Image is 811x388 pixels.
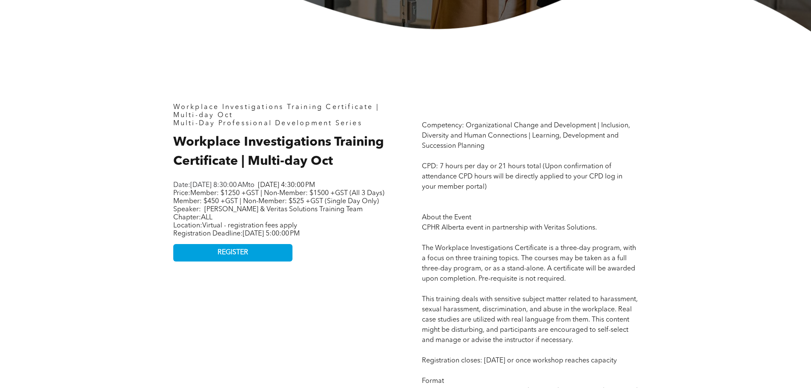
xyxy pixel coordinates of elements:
[202,222,297,229] span: Virtual - registration fees apply
[173,222,300,237] span: Location: Registration Deadline:
[201,214,212,221] span: ALL
[173,104,379,119] span: Workplace Investigations Training Certificate | Multi-day Oct
[190,182,248,189] span: [DATE] 8:30:00 AM
[173,190,384,205] span: Member: $1250 +GST | Non-Member: $1500 +GST (All 3 Days) Member: $450 +GST | Non-Member: $525 +GS...
[173,214,212,221] span: Chapter:
[218,249,248,257] span: REGISTER
[173,190,384,205] span: Price:
[173,182,255,189] span: Date: to
[173,136,384,168] span: Workplace Investigations Training Certificate | Multi-day Oct
[173,244,292,262] a: REGISTER
[258,182,315,189] span: [DATE] 4:30:00 PM
[204,206,363,213] span: [PERSON_NAME] & Veritas Solutions Training Team
[173,206,201,213] span: Speaker:
[173,120,362,127] span: Multi-Day Professional Development Series
[243,230,300,237] span: [DATE] 5:00:00 PM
